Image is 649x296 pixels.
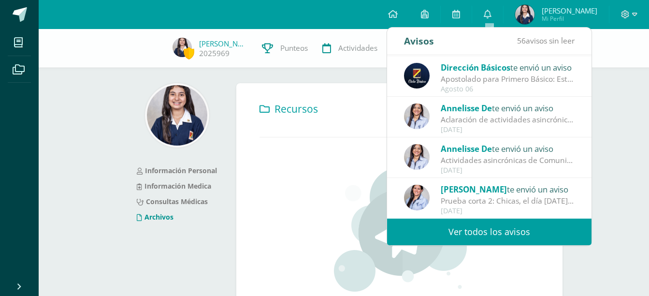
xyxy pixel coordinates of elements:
[441,143,492,154] span: Annelisse De
[199,48,230,59] a: 2025969
[404,104,430,129] img: 856922c122c96dd4492acfa029e91394.png
[515,5,534,24] img: 71cdde2fe4f3176598cff85b85e25507.png
[137,212,173,222] a: Archivos
[441,183,575,195] div: te envió un aviso
[441,142,575,155] div: te envió un aviso
[441,195,575,207] div: Prueba corta 2: Chicas, el día jueves será la prueba de ecosistemas y contaminación. Empiecen a e...
[199,39,247,48] a: [PERSON_NAME]
[542,15,597,23] span: Mi Perfil
[147,85,207,146] img: b41b8790d4878605e62a5fe5cce18f36.png
[517,35,526,46] span: 56
[274,102,318,116] span: Recursos
[542,6,597,15] span: [PERSON_NAME]
[441,184,507,195] span: [PERSON_NAME]
[441,61,575,74] div: te envió un aviso
[385,29,455,68] a: Trayectoria
[315,29,385,68] a: Actividades
[441,102,575,114] div: te envió un aviso
[331,166,468,292] img: activities.png
[517,35,575,46] span: avisos sin leer
[404,185,430,210] img: aa878318b5e0e33103c298c3b86d4ee8.png
[441,114,575,125] div: Aclaración de actividades asincrónicas : Buen día, espero que se encuentren bien. El aviso del cu...
[255,29,315,68] a: Punteos
[137,197,208,206] a: Consultas Médicas
[338,43,377,53] span: Actividades
[137,166,217,175] a: Información Personal
[280,43,308,53] span: Punteos
[441,166,575,175] div: [DATE]
[441,126,575,134] div: [DATE]
[404,63,430,89] img: 0125c0eac4c50c44750533c4a7747585.png
[441,207,575,215] div: [DATE]
[441,85,575,93] div: Agosto 06
[404,144,430,170] img: 856922c122c96dd4492acfa029e91394.png
[137,181,211,191] a: Información Medica
[387,219,591,245] a: Ver todos los avisos
[441,103,492,114] span: Annelisse De
[441,62,510,73] span: Dirección Básicos
[441,74,575,85] div: Apostolado para Primero Básico: Estimados padres y madres de familia: Les saludamos cordialmente ...
[404,28,434,54] div: Avisos
[173,38,192,57] img: 71cdde2fe4f3176598cff85b85e25507.png
[441,155,575,166] div: Actividades asincrónicas de Comunicación y Lenguaje : Buenos días, espero que se encuentren muy b...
